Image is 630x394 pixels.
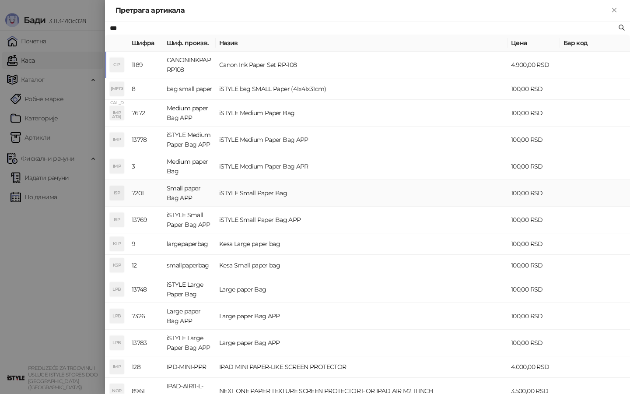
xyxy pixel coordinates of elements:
td: Canon Ink Paper Set RP-108 [216,52,507,78]
td: 12 [128,255,163,276]
td: iSTYLE Small Paper Bag APP [216,207,507,233]
td: 128 [128,356,163,378]
td: 100,00 RSD [507,100,560,127]
td: smallpaperbag [163,255,216,276]
td: 8 [128,78,163,100]
th: Цена [507,35,560,52]
div: LPB [110,336,124,350]
td: 100,00 RSD [507,78,560,100]
div: ISP [110,186,124,200]
td: 100,00 RSD [507,233,560,255]
th: Шиф. произв. [163,35,216,52]
td: Large paper Bag [216,276,507,303]
td: Medium paper Bag APP [163,100,216,127]
td: 7201 [128,180,163,207]
th: Назив [216,35,507,52]
td: Medium paper Bag [163,153,216,180]
td: 7672 [128,100,163,127]
th: Бар код [560,35,630,52]
td: iSTYLE Medium Paper Bag APP [216,127,507,153]
td: iSTYLE Small Paper Bag [216,180,507,207]
td: 4.000,00 RSD [507,356,560,378]
td: 100,00 RSD [507,303,560,330]
div: IMP [110,159,124,173]
td: IPAD MINI PAPER-LIKE SCREEN PROTECTOR [216,356,507,378]
div: KLP [110,237,124,251]
div: IMP [110,360,124,374]
td: 100,00 RSD [507,276,560,303]
td: bag small paper [163,78,216,100]
td: Kesa Large paper bag [216,233,507,255]
td: 13783 [128,330,163,356]
td: 100,00 RSD [507,207,560,233]
td: 13769 [128,207,163,233]
td: iSTYLE Medium Paper Bag APR [216,153,507,180]
div: ISP [110,213,124,227]
div: IMP [110,133,124,147]
td: 9 [128,233,163,255]
td: 13778 [128,127,163,153]
td: 100,00 RSD [507,127,560,153]
td: Small paper Bag APP [163,180,216,207]
td: CANONINKPAPRP108 [163,52,216,78]
td: 3 [128,153,163,180]
td: iSTYLE Large Paper Bag [163,276,216,303]
td: 100,00 RSD [507,180,560,207]
td: 100,00 RSD [507,153,560,180]
td: iSTYLE Large Paper Bag APP [163,330,216,356]
div: IMP [110,106,124,120]
td: iSTYLE Medium Paper Bag APP [163,127,216,153]
div: LPB [110,309,124,323]
div: Претрага артикала [115,5,609,16]
td: Large paper Bag APP [216,303,507,330]
td: 4.900,00 RSD [507,52,560,78]
td: iSTYLE Small Paper Bag APP [163,207,216,233]
td: 13748 [128,276,163,303]
td: 1189 [128,52,163,78]
td: 7326 [128,303,163,330]
div: CIP [110,58,124,72]
td: 100,00 RSD [507,255,560,276]
td: iSTYLE Medium Paper Bag [216,100,507,127]
div: LPB [110,282,124,296]
td: Kesa Small paper bag [216,255,507,276]
td: IPD-MINI-PPR [163,356,216,378]
button: Close [609,5,619,16]
td: Large paper Bag APP [216,330,507,356]
td: iSTYLE bag SMALL Paper (41x41x31cm) [216,78,507,100]
td: 100,00 RSD [507,330,560,356]
div: [MEDICAL_DATA] [110,82,124,96]
th: Шифра [128,35,163,52]
td: Large paper Bag APP [163,303,216,330]
div: KSP [110,258,124,272]
td: largepaperbag [163,233,216,255]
